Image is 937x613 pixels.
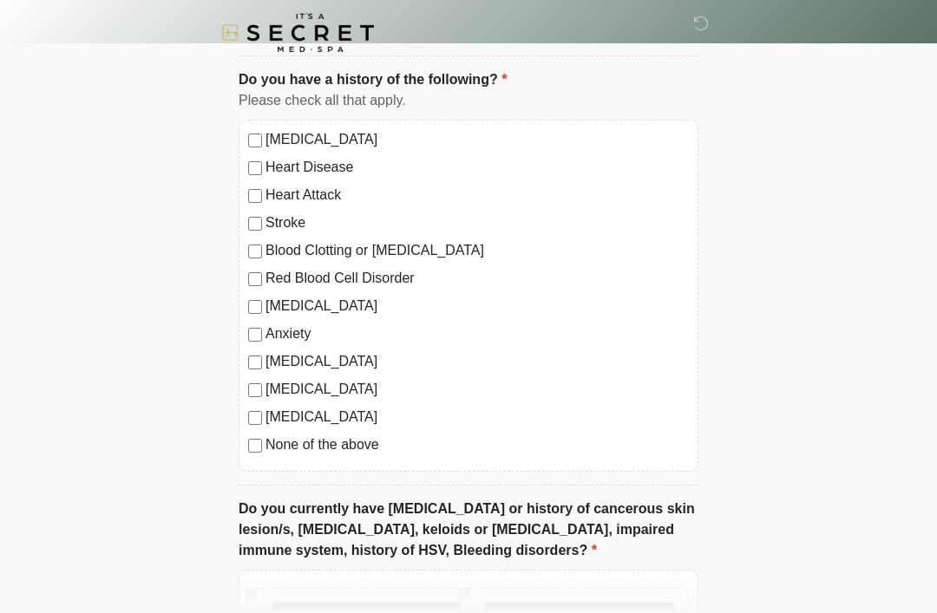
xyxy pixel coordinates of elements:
label: [MEDICAL_DATA] [265,351,689,372]
label: [MEDICAL_DATA] [265,296,689,316]
label: Heart Attack [265,185,689,205]
label: Blood Clotting or [MEDICAL_DATA] [265,240,689,261]
label: Stroke [265,212,689,233]
div: Please check all that apply. [239,90,698,111]
label: Anxiety [265,323,689,344]
label: Do you have a history of the following? [239,69,507,90]
label: Red Blood Cell Disorder [265,268,689,289]
input: [MEDICAL_DATA] [248,355,262,369]
input: Heart Disease [248,161,262,175]
input: Blood Clotting or [MEDICAL_DATA] [248,245,262,258]
input: Anxiety [248,328,262,342]
input: [MEDICAL_DATA] [248,134,262,147]
input: None of the above [248,439,262,453]
input: [MEDICAL_DATA] [248,411,262,425]
label: [MEDICAL_DATA] [265,407,689,427]
img: It's A Secret Med Spa Logo [221,13,374,52]
input: Red Blood Cell Disorder [248,272,262,286]
input: Stroke [248,217,262,231]
label: [MEDICAL_DATA] [265,379,689,400]
label: Do you currently have [MEDICAL_DATA] or history of cancerous skin lesion/s, [MEDICAL_DATA], keloi... [239,499,698,561]
input: Heart Attack [248,189,262,203]
label: Heart Disease [265,157,689,178]
label: [MEDICAL_DATA] [265,129,689,150]
label: None of the above [265,434,689,455]
input: [MEDICAL_DATA] [248,300,262,314]
input: [MEDICAL_DATA] [248,383,262,397]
